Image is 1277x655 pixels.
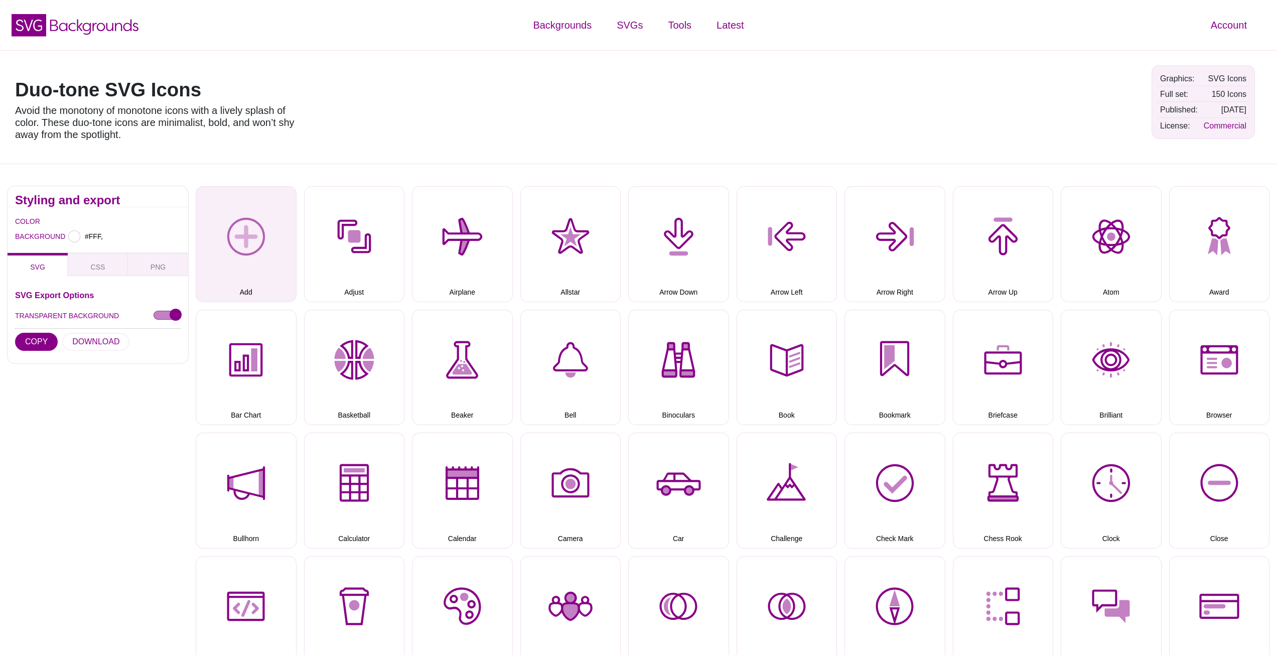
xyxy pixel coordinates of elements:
a: Account [1198,10,1259,40]
button: Bookmark [844,310,945,426]
button: Arrow Up [953,186,1054,302]
a: Tools [655,10,704,40]
button: Challenge [737,433,837,549]
p: Avoid the monotony of monotone icons with a lively splash of color. These duo-tone icons are mini... [15,104,301,141]
a: Backgrounds [520,10,604,40]
button: CSS [68,253,128,276]
label: BACKGROUND [15,230,28,243]
button: Calendar [412,433,513,549]
button: Arrow Left [737,186,837,302]
button: Airplane [412,186,513,302]
button: Arrow Down [628,186,729,302]
label: COLOR [15,215,28,228]
button: Clock [1061,433,1162,549]
button: Bar Chart [196,310,297,426]
button: COPY [15,333,58,351]
button: Close [1169,433,1270,549]
td: [DATE] [1201,102,1249,117]
button: PNG [128,253,188,276]
button: Bullhorn [196,433,297,549]
span: PNG [151,263,166,271]
button: Briefcase [953,310,1054,426]
a: Latest [704,10,756,40]
a: Commercial [1204,121,1246,130]
button: Allstar [520,186,621,302]
button: Adjust [304,186,405,302]
button: Add [196,186,297,302]
button: Basketball [304,310,405,426]
button: Arrow Right [844,186,945,302]
label: TRANSPARENT BACKGROUND [15,309,119,322]
button: Bell [520,310,621,426]
span: CSS [91,263,105,271]
td: 150 Icons [1201,87,1249,101]
button: Check Mark [844,433,945,549]
button: Brilliant [1061,310,1162,426]
button: Camera [520,433,621,549]
td: SVG Icons [1201,71,1249,86]
h3: SVG Export Options [15,291,181,299]
button: Calculator [304,433,405,549]
td: Published: [1158,102,1200,117]
button: Browser [1169,310,1270,426]
td: Graphics: [1158,71,1200,86]
button: Car [628,433,729,549]
h1: Duo-tone SVG Icons [15,80,301,99]
button: Award [1169,186,1270,302]
button: Binoculars [628,310,729,426]
button: DOWNLOAD [62,333,129,351]
button: Beaker [412,310,513,426]
h2: Styling and export [15,196,181,204]
button: Chess Rook [953,433,1054,549]
button: Book [737,310,837,426]
a: SVGs [604,10,655,40]
td: License: [1158,118,1200,133]
button: Atom [1061,186,1162,302]
td: Full set: [1158,87,1200,101]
